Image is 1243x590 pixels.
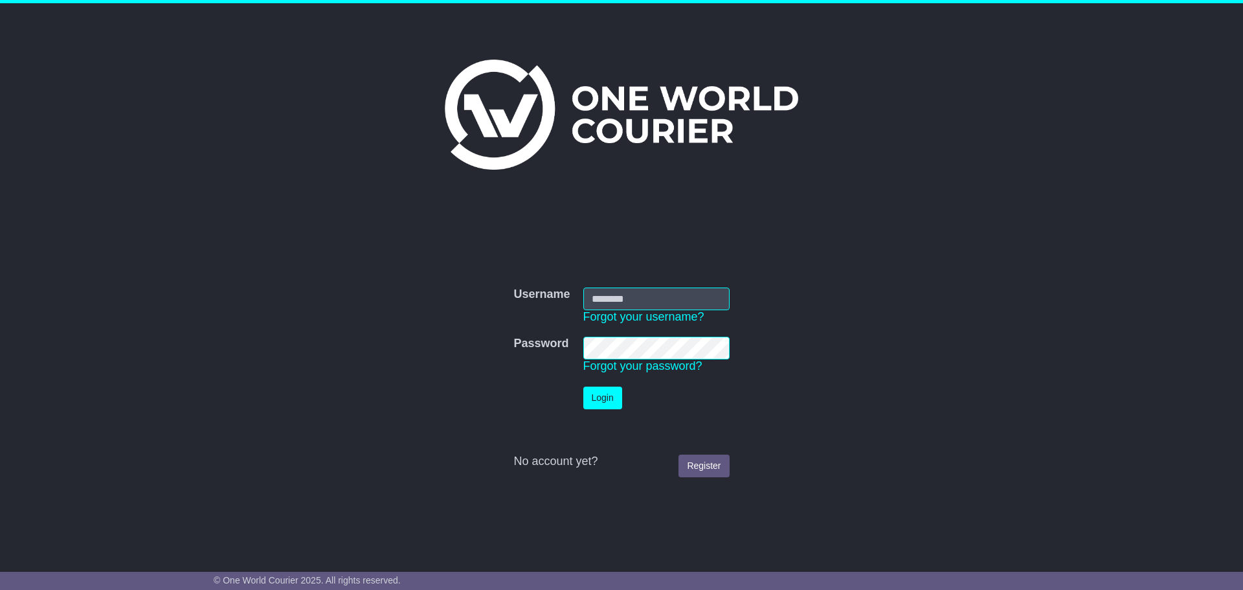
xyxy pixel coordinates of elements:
span: © One World Courier 2025. All rights reserved. [214,575,401,585]
label: Password [513,337,568,351]
div: No account yet? [513,455,729,469]
a: Forgot your username? [583,310,704,323]
button: Login [583,387,622,409]
a: Register [678,455,729,477]
label: Username [513,288,570,302]
a: Forgot your password? [583,359,702,372]
img: One World [445,60,798,170]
